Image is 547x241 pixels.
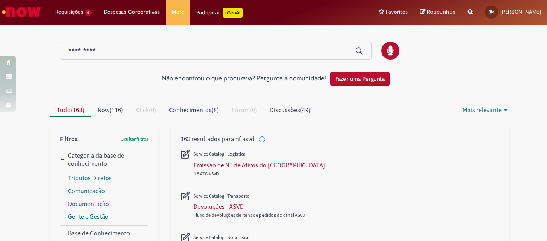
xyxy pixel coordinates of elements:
[489,9,495,14] span: BM
[85,9,92,16] span: 6
[500,8,541,15] span: [PERSON_NAME]
[427,8,456,16] span: Rascunhos
[420,8,456,16] a: Rascunhos
[196,8,243,18] div: Padroniza
[172,8,184,16] span: More
[330,72,390,86] button: Fazer uma Pergunta
[55,8,83,16] span: Requisições
[223,8,243,18] p: +GenAi
[162,75,326,82] h2: Não encontrou o que procurava? Pergunte à comunidade!
[104,8,160,16] span: Despesas Corporativas
[1,4,42,20] img: ServiceNow
[386,8,408,16] span: Favoritos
